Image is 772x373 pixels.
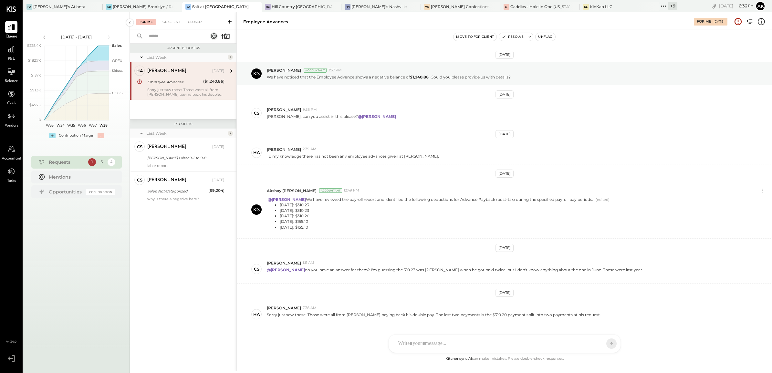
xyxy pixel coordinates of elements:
[267,305,301,311] span: [PERSON_NAME]
[267,312,601,323] p: Sorry just saw these. Those were all from [PERSON_NAME] paying back his double pay. The last two ...
[67,123,75,128] text: W35
[668,2,677,10] div: + 9
[0,66,22,84] a: Balance
[133,46,233,50] div: Urgent Blockers
[504,4,509,10] div: C-
[280,208,593,213] li: [DATE]: $310.23
[212,68,224,74] div: [DATE]
[49,174,112,180] div: Mentions
[755,1,766,11] button: Ak
[31,73,41,78] text: $137K
[228,55,233,60] div: 1
[0,143,22,162] a: Accountant
[0,21,22,40] a: Queue
[133,122,233,126] div: Requests
[157,19,183,25] div: For Client
[147,68,186,74] div: [PERSON_NAME]
[203,78,224,85] div: ($1,240.86)
[33,4,85,9] div: [PERSON_NAME]'s Atlanta
[253,311,260,317] div: ha
[29,103,41,107] text: $45.7K
[0,43,22,62] a: P&L
[2,156,21,162] span: Accountant
[147,79,201,85] div: Employee Advances
[8,56,15,62] span: P&L
[0,110,22,129] a: Vendors
[254,110,259,116] div: CS
[711,3,717,9] div: copy link
[146,130,226,136] div: Last Week
[510,4,570,9] div: Caddies - Hole In One [US_STATE]
[280,213,593,219] li: [DATE]: $310.20
[30,88,41,92] text: $91.3K
[98,133,104,138] div: -
[112,43,122,48] text: Sales
[27,43,41,48] text: $228.4K
[49,34,104,40] div: [DATE] - [DATE]
[303,260,314,265] span: 1:11 AM
[147,155,223,161] div: [PERSON_NAME] Labor 9-2 to 9-8
[99,123,107,128] text: W38
[78,123,86,128] text: W36
[7,178,16,184] span: Tasks
[268,197,306,202] strong: @[PERSON_NAME]
[267,114,397,119] p: [PERSON_NAME], can you assist in this please?
[267,107,301,112] span: [PERSON_NAME]
[212,178,224,183] div: [DATE]
[5,34,17,40] span: Queue
[319,188,342,193] div: Accountant
[499,33,526,41] button: Resolve
[112,91,123,95] text: COGS
[88,158,96,166] div: 1
[719,3,754,9] div: [DATE]
[147,188,206,194] div: Sales, Not-Categorized
[351,4,407,9] div: [PERSON_NAME]'s Nashville
[280,202,593,208] li: [DATE]: $310.23
[212,144,224,150] div: [DATE]
[267,260,301,266] span: [PERSON_NAME]
[59,133,94,138] div: Contribution Margin
[496,90,514,98] div: [DATE]
[345,4,350,10] div: HN
[267,147,301,152] span: [PERSON_NAME]
[147,144,186,150] div: [PERSON_NAME]
[714,19,725,24] div: [DATE]
[108,158,115,166] div: 4
[136,19,156,25] div: For Me
[358,114,396,119] strong: @[PERSON_NAME]
[496,244,514,252] div: [DATE]
[147,177,186,183] div: [PERSON_NAME]
[280,219,593,224] li: [DATE]: $155.10
[243,19,288,25] div: Employee Advances
[185,4,191,10] div: Sa
[49,189,83,195] div: Opportunities
[344,188,359,193] span: 12:49 PM
[0,165,22,184] a: Tasks
[112,68,122,73] text: Labor
[496,51,514,59] div: [DATE]
[496,130,514,138] div: [DATE]
[49,133,56,138] div: +
[424,4,430,10] div: VC
[267,188,317,193] span: Akshay [PERSON_NAME]
[28,58,41,63] text: $182.7K
[185,19,205,25] div: Closed
[146,55,226,60] div: Last Week
[49,159,85,165] div: Requests
[267,197,593,233] p: We have reviewed the payroll report and identified the following deductions for Advance Payback (...
[136,68,143,74] div: ha
[280,224,593,230] li: [DATE]: $155.10
[431,4,491,9] div: [PERSON_NAME] Confections - [GEOGRAPHIC_DATA]
[56,123,65,128] text: W34
[0,88,22,107] a: Cash
[112,58,122,63] text: OPEX
[253,150,260,156] div: ha
[303,306,317,311] span: 7:38 AM
[303,107,317,112] span: 9:58 PM
[304,68,327,73] div: Accountant
[267,267,643,278] p: do you have an answer for them? I'm guessing the 310.23 was [PERSON_NAME] when he got paid twice....
[583,4,589,10] div: KL
[137,144,142,150] div: CS
[267,67,301,73] span: [PERSON_NAME]
[7,101,16,107] span: Cash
